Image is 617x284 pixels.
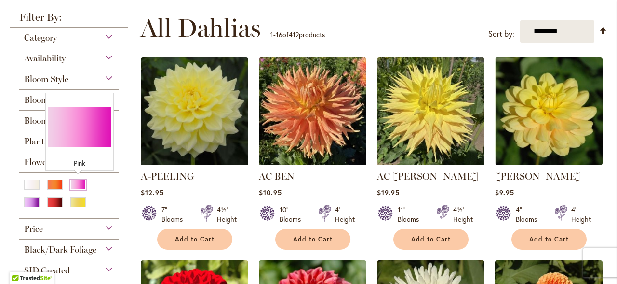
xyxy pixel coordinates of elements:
[217,205,237,224] div: 4½' Height
[24,115,66,126] span: Bloom Size
[495,57,603,165] img: AHOY MATEY
[571,205,591,224] div: 4' Height
[7,250,34,277] iframe: Launch Accessibility Center
[157,229,232,250] button: Add to Cart
[488,25,514,43] label: Sort by:
[24,95,70,105] span: Bloom Time
[24,32,57,43] span: Category
[453,205,473,224] div: 4½' Height
[141,57,248,165] img: A-Peeling
[24,136,71,147] span: Plant Height
[24,157,72,168] span: Flower Color
[377,188,400,197] span: $19.95
[529,235,569,243] span: Add to Cart
[495,188,514,197] span: $9.95
[335,205,355,224] div: 4' Height
[24,53,66,64] span: Availability
[377,158,484,167] a: AC Jeri
[24,224,43,234] span: Price
[495,170,581,182] a: [PERSON_NAME]
[161,205,188,224] div: 7" Blooms
[259,170,295,182] a: AC BEN
[140,14,261,43] span: All Dahlias
[24,244,96,255] span: Black/Dark Foliage
[293,235,333,243] span: Add to Cart
[259,188,282,197] span: $10.95
[10,12,128,28] strong: Filter By:
[259,158,366,167] a: AC BEN
[24,265,70,276] span: SID Created
[175,235,215,243] span: Add to Cart
[141,188,164,197] span: $12.95
[48,158,111,168] div: Pink
[511,229,587,250] button: Add to Cart
[377,57,484,165] img: AC Jeri
[411,235,451,243] span: Add to Cart
[259,57,366,165] img: AC BEN
[280,205,307,224] div: 10" Blooms
[141,170,194,182] a: A-PEELING
[495,158,603,167] a: AHOY MATEY
[289,30,299,39] span: 412
[276,30,282,39] span: 16
[516,205,543,224] div: 4" Blooms
[377,170,478,182] a: AC [PERSON_NAME]
[393,229,469,250] button: Add to Cart
[398,205,425,224] div: 11" Blooms
[24,74,68,85] span: Bloom Style
[141,158,248,167] a: A-Peeling
[270,27,325,43] p: - of products
[275,229,350,250] button: Add to Cart
[270,30,273,39] span: 1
